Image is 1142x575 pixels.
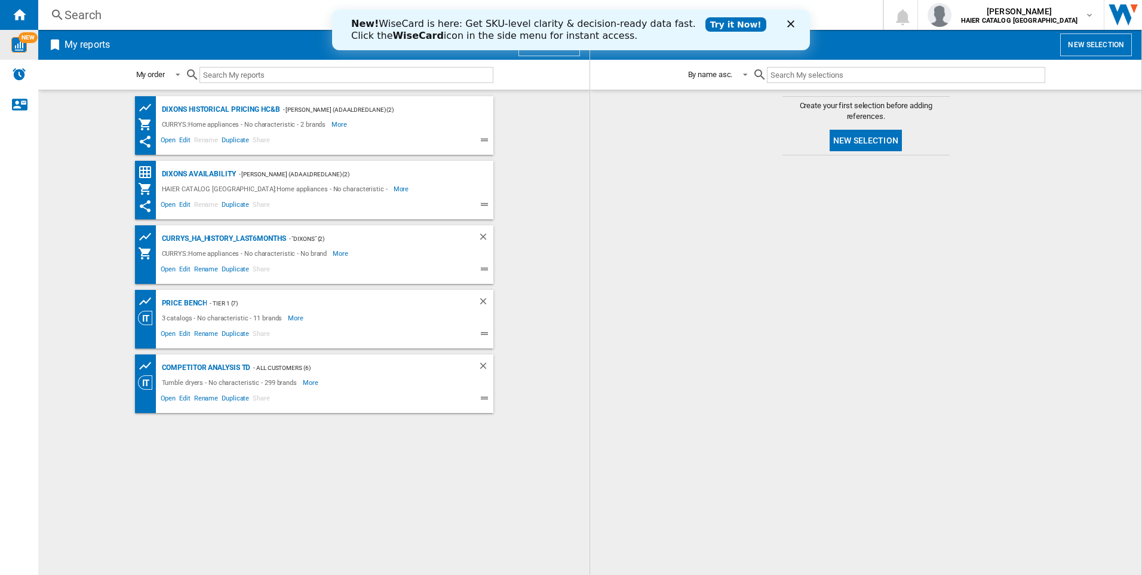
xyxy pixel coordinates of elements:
[220,264,251,278] span: Duplicate
[159,328,178,342] span: Open
[220,393,251,407] span: Duplicate
[159,296,207,311] div: Price Bench
[136,70,165,79] div: My order
[177,393,192,407] span: Edit
[220,199,251,213] span: Duplicate
[138,165,159,180] div: Price Matrix
[207,296,453,311] div: - Tier 1 (7)
[19,32,38,43] span: NEW
[250,360,453,375] div: - All Customers (6)
[192,264,220,278] span: Rename
[138,311,159,325] div: Category View
[62,33,112,56] h2: My reports
[138,375,159,390] div: Category View
[159,182,394,196] div: HAIER CATALOG [GEOGRAPHIC_DATA]:Home appliances - No characteristic -
[331,117,349,131] span: More
[177,328,192,342] span: Edit
[199,67,493,83] input: Search My reports
[782,100,950,122] span: Create your first selection before adding references.
[138,134,152,149] ng-md-icon: This report has been shared with you
[688,70,733,79] div: By name asc.
[192,134,220,149] span: Rename
[138,230,159,244] div: Product prices grid
[251,264,272,278] span: Share
[251,199,272,213] span: Share
[138,199,152,213] ng-md-icon: This report has been shared with you
[177,134,192,149] span: Edit
[220,328,251,342] span: Duplicate
[138,117,159,131] div: My Assortment
[159,231,286,246] div: CURRYS_HA_History_last6months
[961,5,1077,17] span: [PERSON_NAME]
[220,134,251,149] span: Duplicate
[767,67,1045,83] input: Search My selections
[251,393,272,407] span: Share
[928,3,951,27] img: profile.jpg
[138,100,159,115] div: Product prices grid
[286,231,454,246] div: - "Dixons" (2)
[138,294,159,309] div: Product prices grid
[159,375,303,390] div: Tumble dryers - No characteristic - 299 brands
[192,199,220,213] span: Rename
[394,182,411,196] span: More
[159,360,251,375] div: Competitor Analysis TD
[332,10,810,50] iframe: Intercom live chat banner
[478,360,493,375] div: Delete
[236,167,469,182] div: - [PERSON_NAME] (adaaldredlane) (2)
[251,328,272,342] span: Share
[192,328,220,342] span: Rename
[333,246,350,261] span: More
[303,375,320,390] span: More
[159,102,280,117] div: Dixons historical pricing HC&B
[138,182,159,196] div: My Assortment
[288,311,305,325] span: More
[65,7,852,23] div: Search
[159,393,178,407] span: Open
[961,17,1077,25] b: HAIER CATALOG [GEOGRAPHIC_DATA]
[12,67,26,81] img: alerts-logo.svg
[159,117,332,131] div: CURRYS:Home appliances - No characteristic - 2 brands
[478,296,493,311] div: Delete
[159,199,178,213] span: Open
[11,37,27,53] img: wise-card.svg
[192,393,220,407] span: Rename
[830,130,902,151] button: New selection
[159,264,178,278] span: Open
[159,311,288,325] div: 3 catalogs - No characteristic - 11 brands
[138,359,159,374] div: Product prices grid
[478,231,493,246] div: Delete
[138,246,159,261] div: My Assortment
[177,264,192,278] span: Edit
[159,167,236,182] div: Dixons availability
[280,102,469,117] div: - [PERSON_NAME] (adaaldredlane) (2)
[455,11,467,18] div: Close
[159,134,178,149] span: Open
[159,246,333,261] div: CURRYS:Home appliances - No characteristic - No brand
[177,199,192,213] span: Edit
[1060,33,1132,56] button: New selection
[251,134,272,149] span: Share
